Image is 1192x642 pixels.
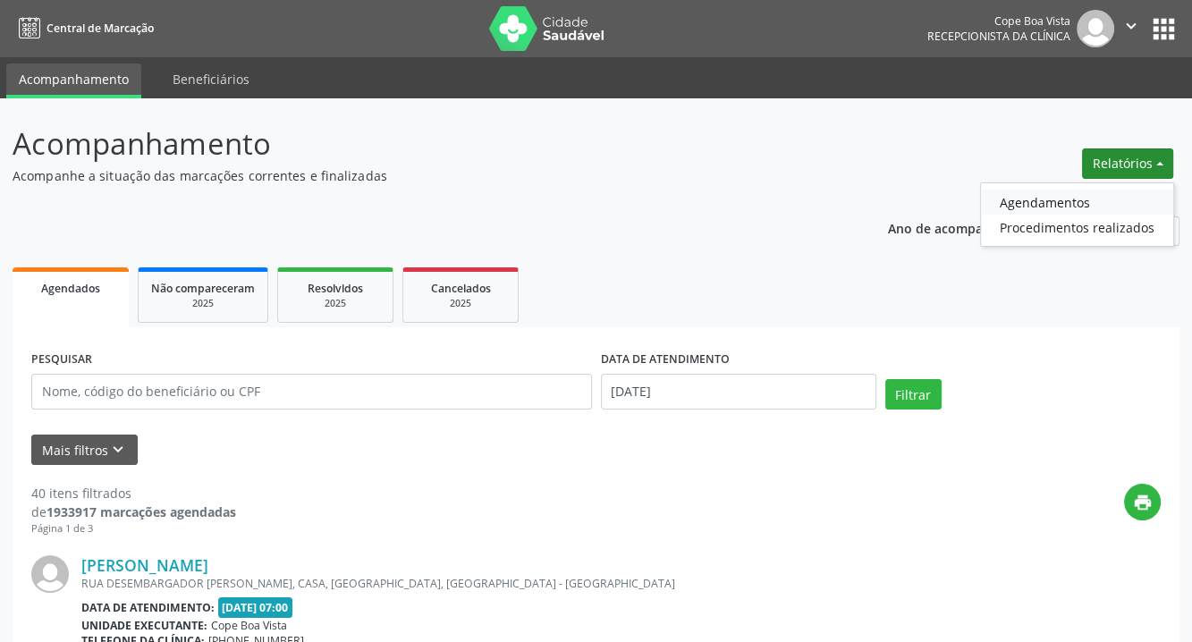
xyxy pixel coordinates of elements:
[160,63,262,95] a: Beneficiários
[308,281,363,296] span: Resolvidos
[31,555,69,593] img: img
[31,484,236,503] div: 40 itens filtrados
[980,182,1174,247] ul: Relatórios
[13,122,830,166] p: Acompanhamento
[31,374,592,410] input: Nome, código do beneficiário ou CPF
[1121,16,1141,36] i: 
[927,13,1070,29] div: Cope Boa Vista
[81,600,215,615] b: Data de atendimento:
[46,21,154,36] span: Central de Marcação
[1124,484,1161,520] button: print
[211,618,287,633] span: Cope Boa Vista
[13,13,154,43] a: Central de Marcação
[13,166,830,185] p: Acompanhe a situação das marcações correntes e finalizadas
[981,215,1173,240] a: Procedimentos realizados
[108,440,128,460] i: keyboard_arrow_down
[41,281,100,296] span: Agendados
[81,618,207,633] b: Unidade executante:
[1133,493,1153,512] i: print
[601,374,876,410] input: Selecione um intervalo
[885,379,942,410] button: Filtrar
[151,281,255,296] span: Não compareceram
[981,190,1173,215] a: Agendamentos
[888,216,1046,239] p: Ano de acompanhamento
[6,63,141,98] a: Acompanhamento
[1148,13,1179,45] button: apps
[151,297,255,310] div: 2025
[601,346,730,374] label: DATA DE ATENDIMENTO
[81,555,208,575] a: [PERSON_NAME]
[416,297,505,310] div: 2025
[81,576,892,591] div: RUA DESEMBARGADOR [PERSON_NAME], CASA, [GEOGRAPHIC_DATA], [GEOGRAPHIC_DATA] - [GEOGRAPHIC_DATA]
[1077,10,1114,47] img: img
[927,29,1070,44] span: Recepcionista da clínica
[218,597,293,618] span: [DATE] 07:00
[46,503,236,520] strong: 1933917 marcações agendadas
[31,503,236,521] div: de
[431,281,491,296] span: Cancelados
[31,521,236,536] div: Página 1 de 3
[291,297,380,310] div: 2025
[1114,10,1148,47] button: 
[31,346,92,374] label: PESQUISAR
[1082,148,1173,179] button: Relatórios
[31,435,138,466] button: Mais filtroskeyboard_arrow_down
